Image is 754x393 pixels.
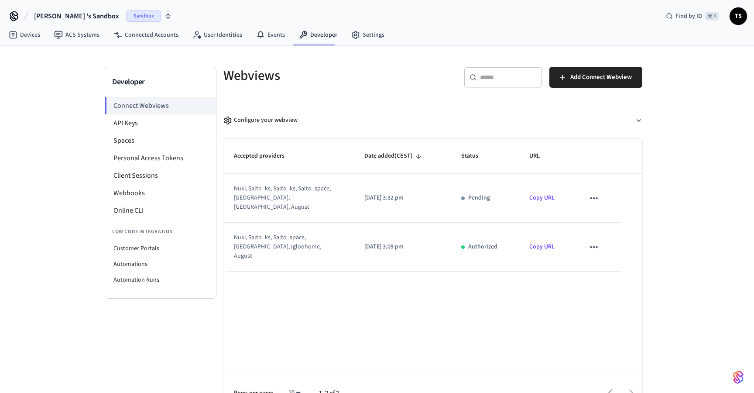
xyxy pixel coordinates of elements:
[529,193,555,202] a: Copy URL
[529,149,551,163] span: URL
[112,76,209,88] h3: Developer
[2,27,47,43] a: Devices
[234,184,332,212] div: nuki, salto_ks, salto_ks, salto_space, [GEOGRAPHIC_DATA], [GEOGRAPHIC_DATA], august
[185,27,249,43] a: User Identities
[105,202,216,219] li: Online CLI
[234,149,296,163] span: Accepted providers
[364,193,440,203] p: [DATE] 3:32 pm
[733,370,744,384] img: SeamLogoGradient.69752ec5.svg
[468,193,490,203] p: Pending
[105,167,216,184] li: Client Sessions
[659,8,726,24] div: Find by ID⌘ K
[344,27,391,43] a: Settings
[223,116,298,125] div: Configure your webview
[106,27,185,43] a: Connected Accounts
[730,7,747,25] button: TS
[705,12,719,21] span: ⌘ K
[223,109,642,132] button: Configure your webview
[675,12,702,21] span: Find by ID
[461,149,490,163] span: Status
[105,132,216,149] li: Spaces
[126,10,161,22] span: Sandbox
[105,241,216,256] li: Customer Portals
[105,149,216,167] li: Personal Access Tokens
[292,27,344,43] a: Developer
[223,139,642,272] table: sticky table
[105,256,216,272] li: Automations
[468,242,497,252] p: Authorized
[223,67,428,85] h5: Webviews
[105,97,216,114] li: Connect Webviews
[234,233,332,261] div: nuki, salto_ks, salto_space, [GEOGRAPHIC_DATA], igloohome, august
[105,184,216,202] li: Webhooks
[570,72,632,83] span: Add Connect Webview
[105,114,216,132] li: API Keys
[249,27,292,43] a: Events
[529,242,555,251] a: Copy URL
[549,67,642,88] button: Add Connect Webview
[105,223,216,241] li: Low Code Integration
[105,272,216,288] li: Automation Runs
[364,242,440,252] p: [DATE] 3:09 pm
[730,8,746,24] span: TS
[47,27,106,43] a: ACS Systems
[34,11,119,21] span: [PERSON_NAME] 's Sandbox
[364,149,424,163] span: Date added(CEST)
